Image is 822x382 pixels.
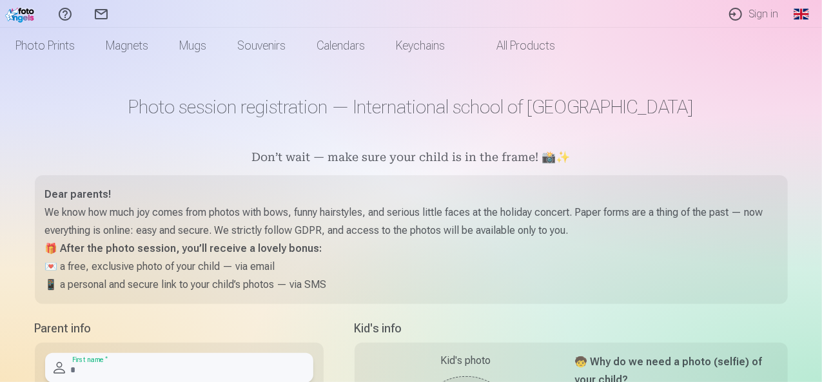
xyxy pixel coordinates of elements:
h5: Parent info [35,320,324,338]
strong: 🎁 After the photo session, you’ll receive a lovely bonus: [45,242,322,254]
a: Magnets [90,28,164,64]
h1: Photo session registration — International school of [GEOGRAPHIC_DATA] [35,95,788,119]
h5: Don’t wait — make sure your child is in the frame! 📸✨ [35,149,788,167]
p: 💌 a free, exclusive photo of your child — via email [45,258,778,276]
a: Keychains [380,28,460,64]
strong: Dear parents! [45,188,112,200]
a: All products [460,28,571,64]
img: /fa3 [5,5,37,23]
h5: Kid's info [355,320,788,338]
p: We know how much joy comes from photos with bows, funny hairstyles, and serious little faces at t... [45,204,778,240]
a: Souvenirs [222,28,301,64]
a: Calendars [301,28,380,64]
div: Kid's photo [365,353,567,368]
p: 📱 a personal and secure link to your child’s photos — via SMS [45,276,778,294]
a: Mugs [164,28,222,64]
